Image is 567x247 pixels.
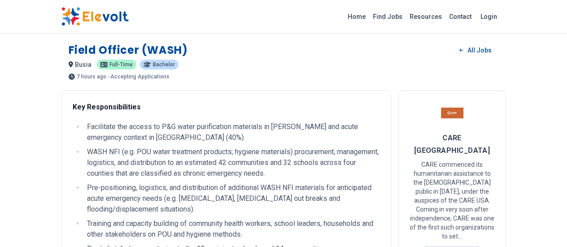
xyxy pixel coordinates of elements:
a: All Jobs [452,43,498,57]
h1: Field Officer (WASH) [69,43,188,57]
strong: Key Responsibilities [73,103,141,111]
a: Resources [406,9,446,24]
li: Facilitate the access to P&G water purification materials in [PERSON_NAME] and acute emergency co... [84,121,380,143]
img: Elevolt [61,7,129,26]
span: busia [75,61,91,68]
p: CARE commenced its humanitarian assistance to the [DEMOGRAPHIC_DATA] public in [DATE], under the ... [410,160,495,241]
a: Login [475,8,502,26]
span: 7 hours ago [77,74,106,79]
a: Contact [446,9,475,24]
li: WASH NFI (e.g. POU water treatment products; hygiene materials) procurement, management, logistic... [84,147,380,179]
a: Find Jobs [369,9,406,24]
a: Home [344,9,369,24]
span: Bachelor [153,62,175,67]
span: CARE [GEOGRAPHIC_DATA] [414,134,490,155]
li: Training and capacity building of community health workers, school leaders, households and other ... [84,218,380,240]
img: CARE Kenya [441,102,463,124]
p: - Accepting Applications [108,74,169,79]
span: Full-time [109,62,133,67]
li: Pre-positioning, logistics, and distribution of additional WASH NFI materials for anticipated acu... [84,182,380,215]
